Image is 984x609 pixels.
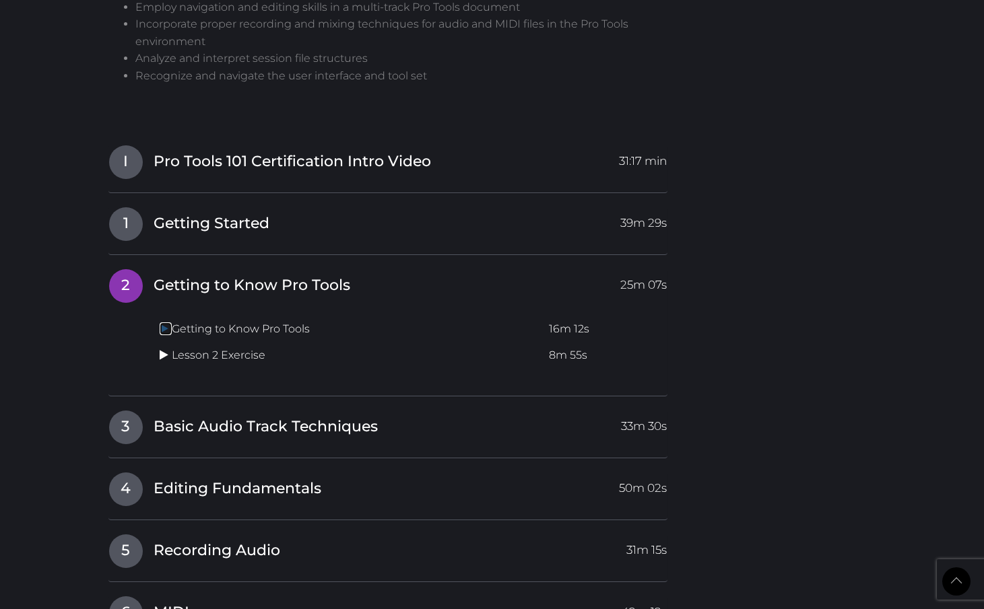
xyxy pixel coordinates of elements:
li: Recognize and navigate the user interface and tool set [135,67,680,85]
span: 4 [109,472,143,506]
span: 33m 30s [621,410,667,435]
span: 39m 29s [620,207,667,231]
span: 5 [109,534,143,568]
span: 1 [109,207,143,241]
span: 31:17 min [619,145,667,170]
span: 50m 02s [619,472,667,497]
span: 2 [109,269,143,303]
span: Recording Audio [154,540,280,561]
a: 4Editing Fundamentals50m 02s [108,472,668,500]
a: IPro Tools 101 Certification Intro Video31:17 min [108,145,668,173]
a: Back to Top [942,567,971,596]
span: Getting to Know Pro Tools [154,275,350,296]
span: 31m 15s [626,534,667,559]
span: Basic Audio Track Techniques [154,417,378,437]
td: 16m 12s [544,316,667,343]
span: Editing Fundamentals [154,478,321,499]
li: Incorporate proper recording and mixing techniques for audio and MIDI files in the Pro Tools envi... [135,15,680,50]
span: 25m 07s [620,269,667,293]
a: 1Getting Started39m 29s [108,207,668,235]
span: Pro Tools 101 Certification Intro Video [154,151,431,172]
span: I [109,145,143,179]
a: 3Basic Audio Track Techniques33m 30s [108,410,668,438]
td: Getting to Know Pro Tools [154,316,544,343]
li: Analyze and interpret session file structures [135,50,680,67]
a: 5Recording Audio31m 15s [108,534,668,562]
td: Lesson 2 Exercise [154,343,544,369]
td: 8m 55s [544,343,667,369]
span: 3 [109,410,143,444]
a: 2Getting to Know Pro Tools25m 07s [108,268,668,297]
span: Getting Started [154,213,269,234]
